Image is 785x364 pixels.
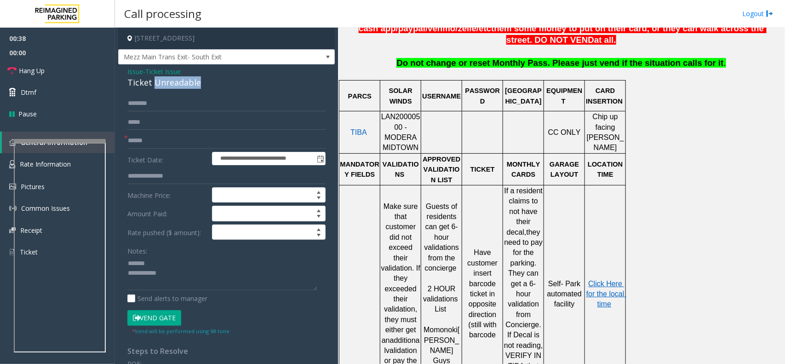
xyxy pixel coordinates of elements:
span: PARCS [348,92,372,100]
label: Ticket Date: [125,152,210,166]
small: Vend will be performed using 9# tone [132,328,229,335]
img: 'icon' [9,160,15,168]
span: If a resident claims to not have their decal [504,187,545,236]
span: Have customer insert barcode ticket in opposite direction (still with barcode [467,248,499,339]
span: Do not change or reset Monthly Pass. Please just vend if the situation calls for it [396,58,723,68]
span: Guests of residents can get 6-hour validations from the concierge [424,202,461,272]
span: Make sure that customer did not exceed their validation. If they exceeded their validation, they ... [381,202,423,344]
span: [GEOGRAPHIC_DATA] [505,87,542,104]
span: APPROVED VALIDATION LIST [423,156,462,184]
span: VALIDATIONS [383,161,419,178]
img: 'icon' [9,184,16,190]
a: Logout [742,9,774,18]
span: zelle [458,23,476,34]
span: Hang Up [19,66,45,75]
span: . [724,58,726,68]
span: Momonoki [424,326,458,334]
span: - [143,67,181,76]
span: Click Here for the local time [586,280,626,308]
a: General Information [2,132,115,153]
span: Decrease value [312,214,325,221]
span: Ticket Issue [145,67,181,76]
label: Amount Paid: [125,206,210,221]
span: additional [384,336,420,354]
span: CARD INSERTION [586,87,623,104]
span: PASSWORD [465,87,500,104]
label: Rate pushed ($ amount): [125,225,210,240]
h3: Call processing [120,2,206,25]
div: Ticket Unreadable [127,76,326,89]
span: venmo [428,23,455,34]
span: Increase value [312,206,325,214]
img: logout [766,9,774,18]
span: Pause [18,109,37,119]
span: EQUIPMENT [546,87,582,104]
img: 'icon' [9,227,16,233]
span: LOCATION TIME [588,161,625,178]
span: TIBA [350,128,367,136]
span: at all. [594,35,616,45]
label: Send alerts to manager [127,294,207,303]
img: 'icon' [9,205,17,212]
span: Increase value [312,225,325,232]
a: TIBA [350,129,367,136]
span: 2 HOUR validations [423,285,458,303]
span: Self- Park automated facility [547,280,584,308]
span: MONTHLY CARDS [507,161,542,178]
span: SOLAR WINDS [389,87,414,104]
img: 'icon' [9,248,15,256]
button: Vend Gate [127,310,181,326]
h4: [STREET_ADDRESS] [118,28,335,49]
span: TICKET [470,166,495,173]
span: Increase value [312,188,325,195]
span: / [425,23,428,33]
span: Dtmf [21,87,36,97]
span: / [476,23,479,33]
span: / [456,23,458,33]
span: Decrease value [312,195,325,202]
span: List [435,305,447,313]
span: Issue [127,67,143,76]
span: paypal [398,23,425,34]
span: MANDATORY FIELDS [340,161,379,178]
span: Toggle popup [315,152,325,165]
h4: Steps to Resolve [127,347,326,356]
a: Click Here for the local time [586,280,626,308]
span: USERNAME [422,92,461,100]
span: LAN20000500 - MODERA MIDTOWN [381,113,420,151]
span: Decrease value [312,232,325,240]
label: Notes: [127,243,147,256]
img: 'icon' [9,139,16,146]
span: Chip up facing [PERSON_NAME] [587,113,624,151]
span: GARAGE LAYOUT [550,161,581,178]
span: CC ONLY [548,128,581,136]
span: , [524,228,526,236]
label: Machine Price: [125,187,210,203]
span: Mezz Main Trans Exit- South Exit [119,50,291,64]
span: General Information [21,138,87,147]
span: etc [479,23,491,34]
